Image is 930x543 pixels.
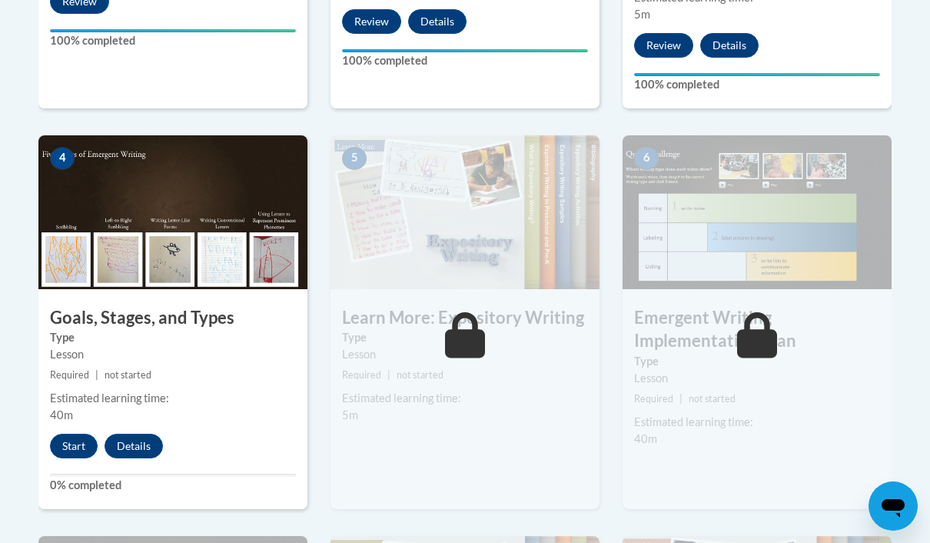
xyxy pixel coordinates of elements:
span: 4 [50,147,75,170]
span: Required [634,393,673,405]
label: 100% completed [342,52,588,69]
label: 0% completed [50,477,296,494]
button: Start [50,434,98,458]
span: Required [50,369,89,381]
span: 5m [342,408,358,421]
div: Your progress [634,73,880,76]
span: 6 [634,147,659,170]
iframe: Button to launch messaging window [869,481,918,531]
div: Estimated learning time: [50,390,296,407]
span: 40m [50,408,73,421]
label: 100% completed [50,32,296,49]
h3: Learn More: Expository Writing [330,306,600,330]
div: Your progress [342,49,588,52]
span: not started [105,369,151,381]
span: 5 [342,147,367,170]
img: Course Image [623,135,892,289]
button: Details [408,9,467,34]
button: Review [342,9,401,34]
h3: Emergent Writing Implementation Plan [623,306,892,354]
div: Your progress [50,29,296,32]
span: 5m [634,8,650,21]
div: Estimated learning time: [342,390,588,407]
img: Course Image [330,135,600,289]
div: Lesson [634,370,880,387]
button: Details [700,33,759,58]
h3: Goals, Stages, and Types [38,306,307,330]
span: not started [397,369,443,381]
img: Course Image [38,135,307,289]
label: Type [342,329,588,346]
span: Required [342,369,381,381]
label: Type [50,329,296,346]
button: Details [105,434,163,458]
div: Lesson [342,346,588,363]
span: 40m [634,432,657,445]
span: not started [689,393,736,405]
span: | [95,369,98,381]
button: Review [634,33,693,58]
label: 100% completed [634,76,880,93]
div: Lesson [50,346,296,363]
div: Estimated learning time: [634,414,880,431]
label: Type [634,353,880,370]
span: | [387,369,390,381]
span: | [679,393,683,405]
